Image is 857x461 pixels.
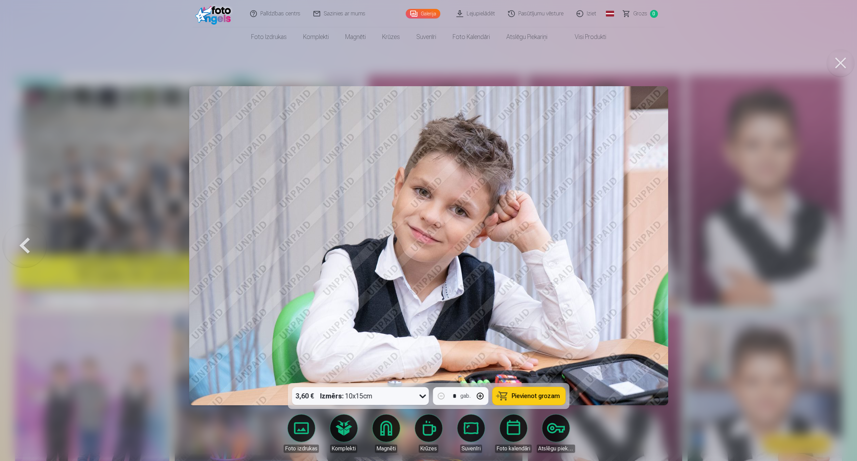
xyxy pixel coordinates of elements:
a: Komplekti [325,414,363,453]
a: Krūzes [374,27,408,47]
div: Foto izdrukas [284,445,319,453]
img: /fa1 [195,3,235,25]
span: 0 [650,10,658,18]
a: Foto kalendāri [494,414,533,453]
a: Foto kalendāri [444,27,498,47]
a: Foto izdrukas [282,414,321,453]
a: Atslēgu piekariņi [498,27,556,47]
a: Galerija [406,9,440,18]
a: Krūzes [410,414,448,453]
a: Magnēti [367,414,405,453]
a: Suvenīri [452,414,490,453]
div: 3,60 € [292,387,317,405]
div: Krūzes [419,445,438,453]
div: Atslēgu piekariņi [537,445,575,453]
div: 10x15cm [320,387,372,405]
a: Atslēgu piekariņi [537,414,575,453]
a: Suvenīri [408,27,444,47]
a: Foto izdrukas [243,27,295,47]
span: Pievienot grozam [511,393,560,399]
strong: Izmērs : [320,391,343,401]
div: Foto kalendāri [495,445,532,453]
div: Komplekti [330,445,357,453]
button: Pievienot grozam [492,387,565,405]
div: Suvenīri [460,445,482,453]
div: Magnēti [375,445,397,453]
a: Visi produkti [556,27,614,47]
div: gab. [460,392,470,400]
a: Komplekti [295,27,337,47]
span: Grozs [633,10,647,18]
a: Magnēti [337,27,374,47]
